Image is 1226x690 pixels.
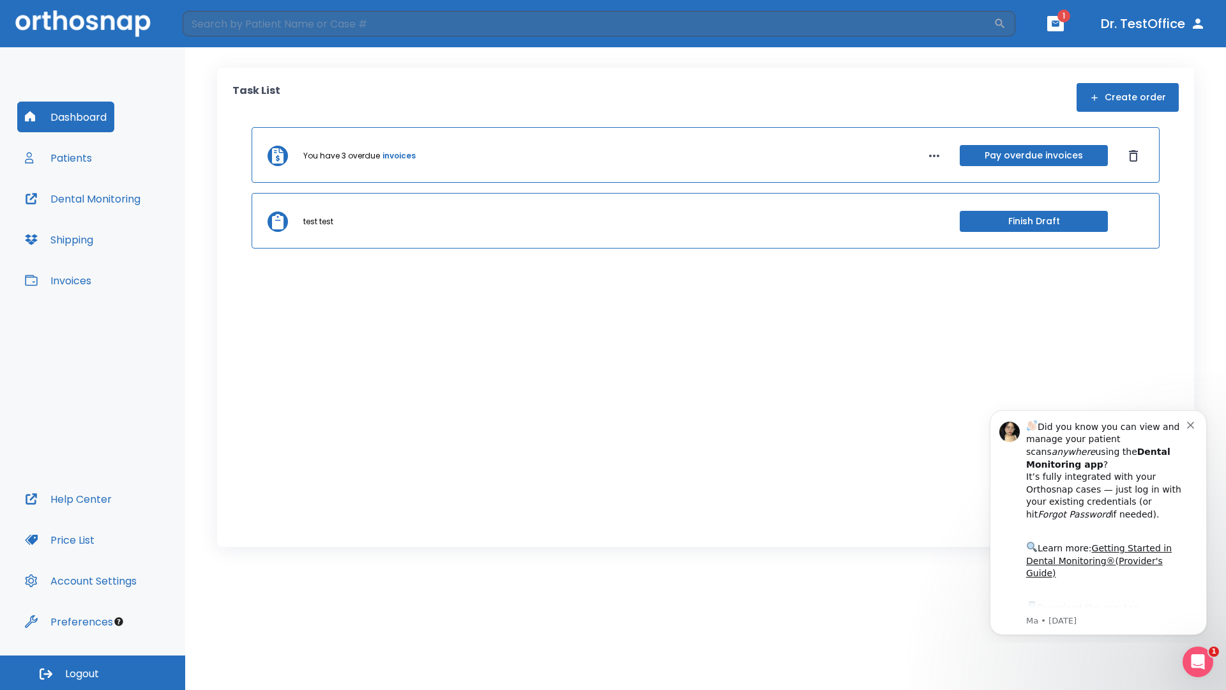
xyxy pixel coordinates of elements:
[17,265,99,296] button: Invoices
[183,11,994,36] input: Search by Patient Name or Case #
[971,399,1226,643] iframe: Intercom notifications message
[216,20,227,30] button: Dismiss notification
[1077,83,1179,112] button: Create order
[56,217,216,228] p: Message from Ma, sent 7w ago
[1057,10,1070,22] span: 1
[960,211,1108,232] button: Finish Draft
[17,525,102,555] button: Price List
[17,102,114,132] button: Dashboard
[382,150,416,162] a: invoices
[17,484,119,514] button: Help Center
[17,565,144,596] button: Account Settings
[232,83,280,112] p: Task List
[56,201,216,266] div: Download the app: | ​ Let us know if you need help getting started!
[1183,647,1213,677] iframe: Intercom live chat
[1123,146,1144,166] button: Dismiss
[303,216,333,227] p: test test
[65,667,99,681] span: Logout
[1209,647,1219,657] span: 1
[1096,12,1211,35] button: Dr. TestOffice
[17,606,121,637] button: Preferences
[15,10,151,36] img: Orthosnap
[113,616,125,627] div: Tooltip anchor
[960,145,1108,166] button: Pay overdue invoices
[17,224,101,255] button: Shipping
[303,150,380,162] p: You have 3 overdue
[56,204,169,227] a: App Store
[17,142,100,173] button: Patients
[17,183,148,214] button: Dental Monitoring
